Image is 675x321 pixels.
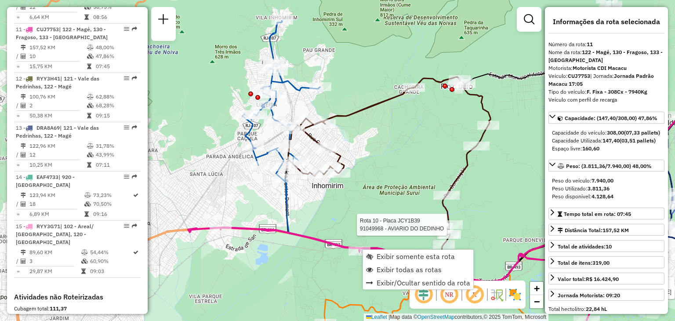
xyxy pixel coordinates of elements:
span: | 122 - Magé, 130 - Fragoso, 133 - [GEOGRAPHIC_DATA] [16,26,108,40]
span: + [534,283,540,294]
i: Tempo total em rota [84,15,89,20]
div: Cubagem total: [14,305,141,313]
em: Rota exportada [132,76,137,81]
i: Distância Total [21,94,26,99]
a: Distância Total:157,52 KM [548,224,664,236]
span: Peso: (3.811,36/7.940,00) 48,00% [566,163,652,169]
td: 100,76 KM [29,92,87,101]
div: Valor total: [558,275,619,283]
td: 157,52 KM [29,43,87,52]
i: Total de Atividades [21,201,26,207]
a: Peso: (3.811,36/7.940,00) 48,00% [548,160,664,171]
span: Capacidade: (147,40/308,00) 47,86% [565,115,657,121]
i: % de utilização do peso [84,193,91,198]
td: 07:45 [95,62,137,71]
td: 22 [29,3,84,11]
div: Peso disponível: [552,193,661,201]
i: % de utilização do peso [87,143,94,149]
i: % de utilização da cubagem [84,201,91,207]
td: = [16,210,20,219]
td: 6,64 KM [29,13,84,22]
em: Opções [124,76,129,81]
i: % de utilização do peso [87,94,94,99]
div: Veículo: [548,72,664,88]
td: 54,44% [90,248,132,257]
div: Capacidade do veículo: [552,129,661,137]
strong: 3.164,24 [40,313,62,320]
span: DRA8A69 [36,124,60,131]
td: 70,50% [93,200,132,208]
i: % de utilização da cubagem [84,4,91,10]
strong: 111,37 [50,305,67,312]
a: Capacidade: (147,40/308,00) 47,86% [548,112,664,124]
div: Peso total: [14,313,141,321]
div: Capacidade Utilizada: [552,137,661,145]
div: Total hectolitro: [548,305,664,313]
td: 58,75% [93,3,132,11]
i: Rota otimizada [133,250,138,255]
i: Total de Atividades [21,103,26,108]
strong: 10 [606,243,612,250]
td: / [16,200,20,208]
span: Exibir todas as rotas [377,266,442,273]
td: 43,99% [95,150,137,159]
td: 60,90% [90,257,132,266]
div: Veículo com perfil de recarga [548,96,664,104]
i: Total de Atividades [21,152,26,157]
strong: 122 - Magé, 130 - Fragoso, 133 - [GEOGRAPHIC_DATA] [548,49,663,63]
span: Exibir/Ocultar sentido da rota [377,279,470,286]
strong: (03,51 pallets) [620,137,656,144]
span: 157,52 KM [602,227,629,233]
span: Exibir rótulo [464,284,485,305]
a: Leaflet [366,314,387,320]
strong: CUJ7753 [568,73,590,79]
em: Opções [124,26,129,32]
li: Exibir todas as rotas [363,263,473,276]
span: | 121 - Vale das Pedrinhas, 122 - Magé [16,75,99,90]
td: 10,25 KM [29,160,87,169]
i: % de utilização do peso [81,250,88,255]
div: Map data © contributors,© 2025 TomTom, Microsoft [364,314,548,321]
em: Rota exportada [132,26,137,32]
td: 47,86% [95,52,137,61]
em: Rota exportada [132,125,137,130]
div: Espaço livre: [552,145,661,153]
div: Nome da rota: [548,48,664,64]
strong: F. Fixa - 308Cx - 7940Kg [587,88,647,95]
a: Valor total:R$ 16.424,90 [548,273,664,285]
td: 09:03 [90,267,132,276]
em: Opções [124,223,129,229]
td: 15,75 KM [29,62,87,71]
i: Tempo total em rota [87,64,91,69]
i: Distância Total [21,143,26,149]
td: 18 [29,200,84,208]
em: Opções [124,125,129,130]
img: Fluxo de ruas [490,288,504,302]
span: RYY3H41 [36,75,60,82]
td: = [16,13,20,22]
i: Distância Total [21,193,26,198]
td: / [16,101,20,110]
span: 15 - [16,223,94,245]
span: EAF4733 [36,174,58,180]
td: / [16,52,20,61]
i: Distância Total [21,250,26,255]
strong: 308,00 [607,129,624,136]
h4: Atividades não Roteirizadas [14,293,141,301]
a: Zoom out [530,295,543,308]
i: Tempo total em rota [81,269,86,274]
i: Rota otimizada [133,193,138,198]
i: Tempo total em rota [84,212,89,217]
span: 14 - [16,174,75,188]
div: Peso Utilizado: [552,185,661,193]
td: 6,89 KM [29,210,84,219]
i: % de utilização da cubagem [87,103,94,108]
i: Tempo total em rota [87,162,91,168]
a: Zoom in [530,282,543,295]
img: Exibir/Ocultar setores [508,288,522,302]
strong: R$ 16.424,90 [586,276,619,282]
td: 07:11 [95,160,137,169]
td: / [16,257,20,266]
i: Total de Atividades [21,54,26,59]
i: % de utilização do peso [87,45,94,50]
